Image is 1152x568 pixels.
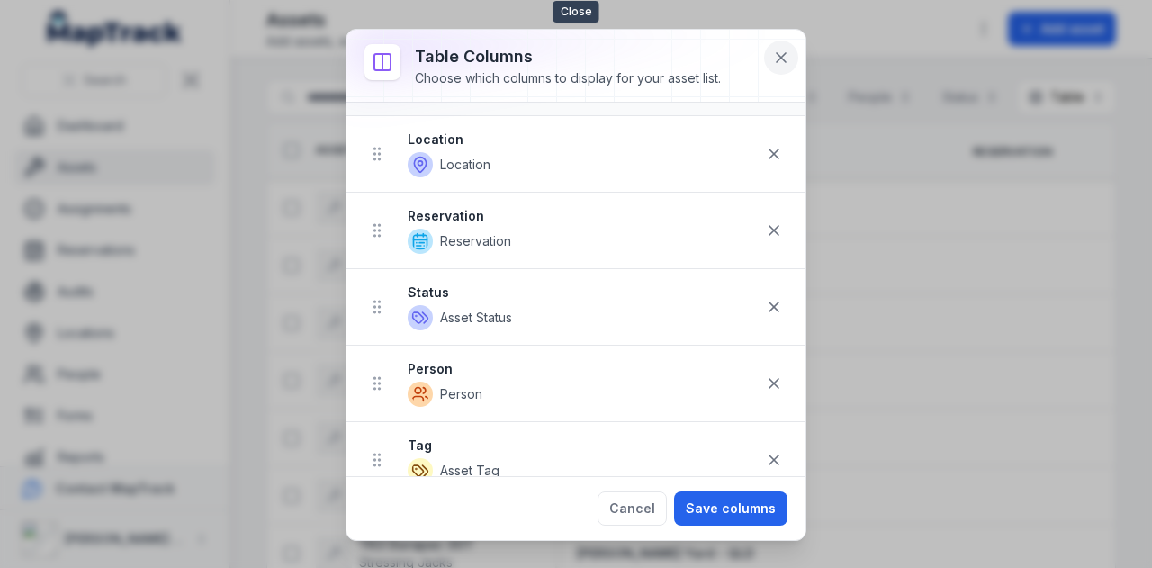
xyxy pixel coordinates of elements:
[440,232,511,250] span: Reservation
[408,207,757,225] strong: Reservation
[598,491,667,526] button: Cancel
[408,360,757,378] strong: Person
[440,309,512,327] span: Asset Status
[440,462,499,480] span: Asset Tag
[408,437,757,455] strong: Tag
[440,385,482,403] span: Person
[408,131,757,149] strong: Location
[408,284,757,302] strong: Status
[674,491,787,526] button: Save columns
[553,1,599,23] span: Close
[415,69,721,87] div: Choose which columns to display for your asset list.
[415,44,721,69] h3: Table columns
[440,156,490,174] span: Location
